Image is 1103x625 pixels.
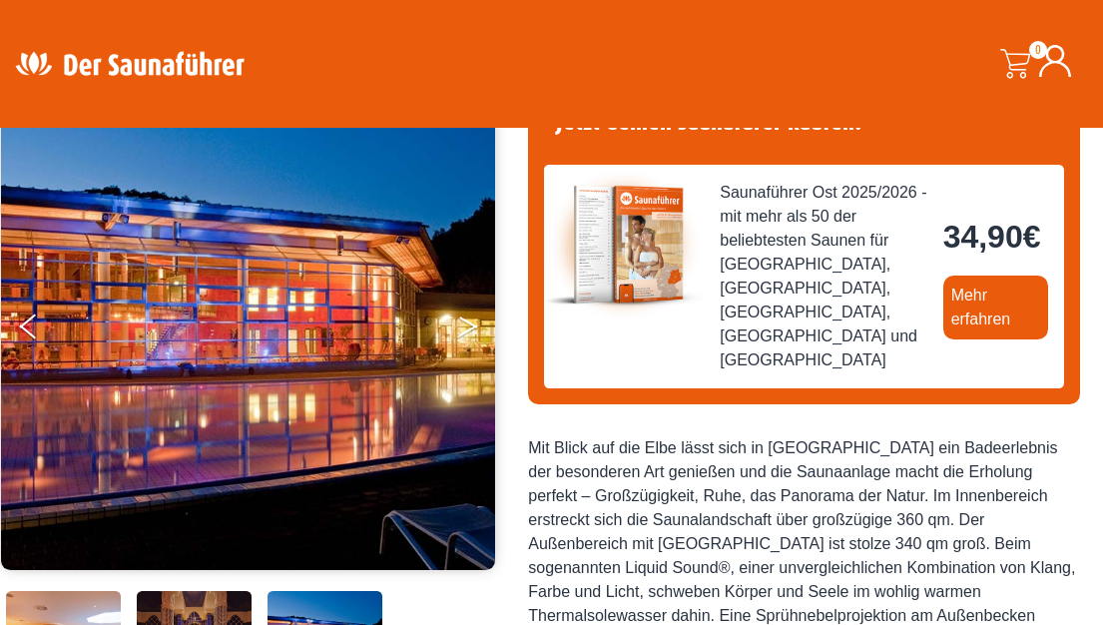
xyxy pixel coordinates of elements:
span: Saunaführer Ost 2025/2026 - mit mehr als 50 der beliebtesten Saunen für [GEOGRAPHIC_DATA], [GEOGR... [720,181,926,372]
bdi: 34,90 [943,219,1041,255]
button: Next [457,306,507,355]
img: der-saunafuehrer-2025-ost.jpg [544,165,704,324]
a: Mehr erfahren [943,276,1048,339]
span: 0 [1029,41,1047,59]
span: € [1023,219,1041,255]
button: Previous [20,306,70,355]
